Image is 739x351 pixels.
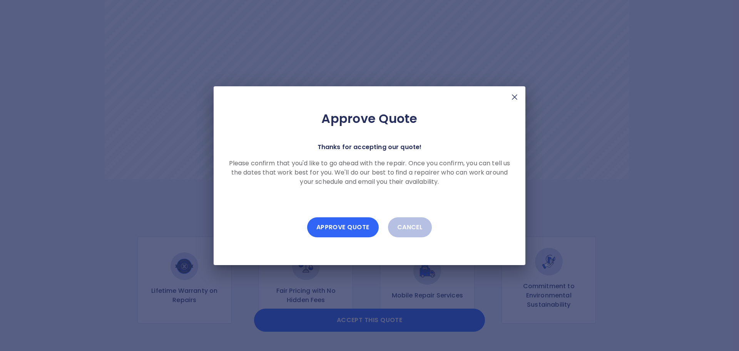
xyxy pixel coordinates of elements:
h2: Approve Quote [226,111,513,126]
button: Approve Quote [307,217,379,237]
p: Thanks for accepting our quote! [318,142,422,153]
p: Please confirm that you'd like to go ahead with the repair. Once you confirm, you can tell us the... [226,159,513,186]
img: X Mark [510,92,519,102]
button: Cancel [388,217,432,237]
